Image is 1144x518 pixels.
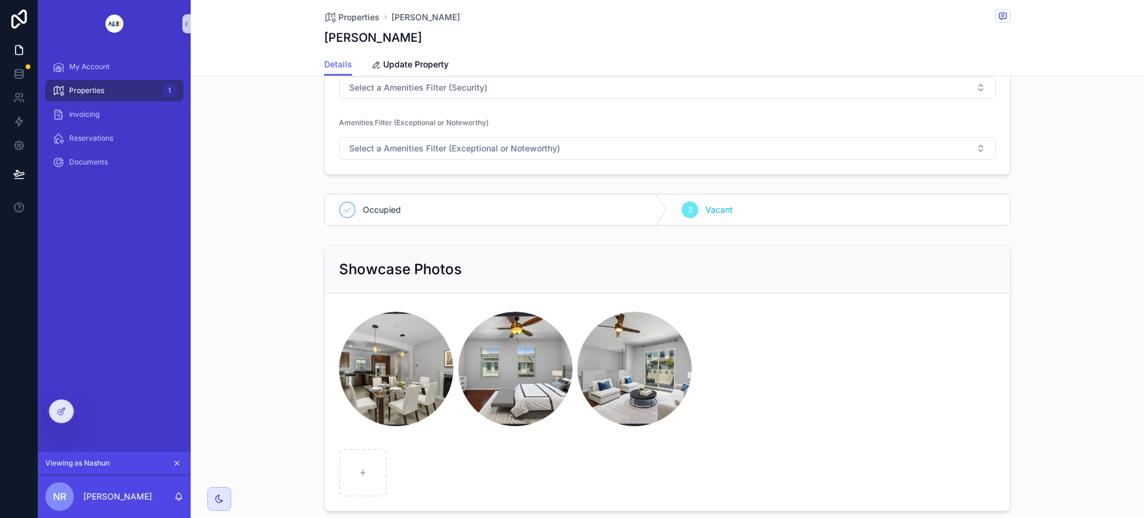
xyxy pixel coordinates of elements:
[69,157,108,167] span: Documents
[69,134,113,143] span: Reservations
[83,491,152,503] p: [PERSON_NAME]
[339,118,489,127] span: Amenities Filter (Exceptional or Noteworthy)
[69,86,104,95] span: Properties
[349,82,487,94] span: Select a Amenities Filter (Security)
[339,137,996,160] button: Select Button
[45,104,184,125] a: Invoicing
[339,260,462,279] h2: Showcase Photos
[349,142,560,154] span: Select a Amenities Filter (Exceptional or Noteworthy)
[38,48,191,188] div: scrollable content
[391,11,460,23] a: [PERSON_NAME]
[53,489,66,504] span: NR
[69,62,110,72] span: My Account
[339,76,996,99] button: Select Button
[45,458,110,468] span: Viewing as Nashun
[324,58,352,70] span: Details
[45,128,184,149] a: Reservations
[371,54,449,77] a: Update Property
[96,14,133,33] img: App logo
[688,205,692,215] span: 2
[45,151,184,173] a: Documents
[324,54,352,76] a: Details
[324,29,422,46] h1: [PERSON_NAME]
[69,110,100,119] span: Invoicing
[162,83,176,98] div: 1
[338,11,380,23] span: Properties
[45,80,184,101] a: Properties1
[363,204,401,216] span: Occupied
[705,204,733,216] span: Vacant
[45,56,184,77] a: My Account
[324,11,380,23] a: Properties
[383,58,449,70] span: Update Property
